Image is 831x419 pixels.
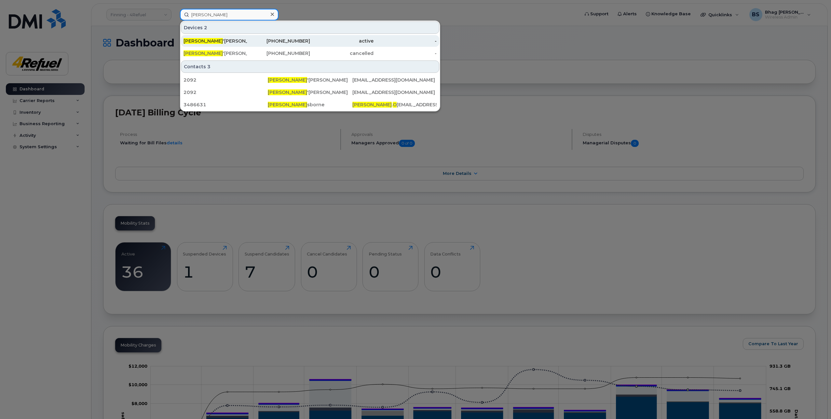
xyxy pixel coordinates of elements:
div: '[PERSON_NAME] [268,89,352,96]
div: 2092 [184,77,268,83]
div: '[PERSON_NAME] [184,38,247,44]
span: O [393,102,397,108]
div: sborne [268,101,352,108]
div: cancelled [310,50,374,57]
span: [PERSON_NAME] [268,102,307,108]
a: 2092[PERSON_NAME]'[PERSON_NAME][EMAIL_ADDRESS][DOMAIN_NAME] [181,74,439,86]
a: [PERSON_NAME]'[PERSON_NAME][PHONE_NUMBER]active- [181,35,439,47]
span: [PERSON_NAME] [184,38,223,44]
iframe: Messenger Launcher [803,391,826,414]
div: Contacts [181,60,439,73]
span: 3 [207,63,211,70]
div: - [374,50,437,57]
div: active [310,38,374,44]
a: 2092[PERSON_NAME]'[PERSON_NAME][EMAIL_ADDRESS][DOMAIN_NAME] [181,86,439,98]
div: [EMAIL_ADDRESS][DOMAIN_NAME] [352,77,437,83]
div: . [EMAIL_ADDRESS][DOMAIN_NAME] [352,101,437,108]
span: [PERSON_NAME] [184,50,223,56]
span: [PERSON_NAME] [268,89,307,95]
div: '[PERSON_NAME] [184,50,247,57]
div: Devices [181,21,439,34]
span: [PERSON_NAME] [268,77,307,83]
a: [PERSON_NAME]'[PERSON_NAME][PHONE_NUMBER]cancelled- [181,47,439,59]
div: 3486631 [184,101,268,108]
span: 2 [204,24,207,31]
div: [PHONE_NUMBER] [247,50,310,57]
div: [EMAIL_ADDRESS][DOMAIN_NAME] [352,89,437,96]
span: [PERSON_NAME] [352,102,392,108]
div: - [374,38,437,44]
div: [PHONE_NUMBER] [247,38,310,44]
a: 3486631[PERSON_NAME]sborne[PERSON_NAME].O[EMAIL_ADDRESS][DOMAIN_NAME] [181,99,439,111]
div: '[PERSON_NAME] [268,77,352,83]
div: 2092 [184,89,268,96]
